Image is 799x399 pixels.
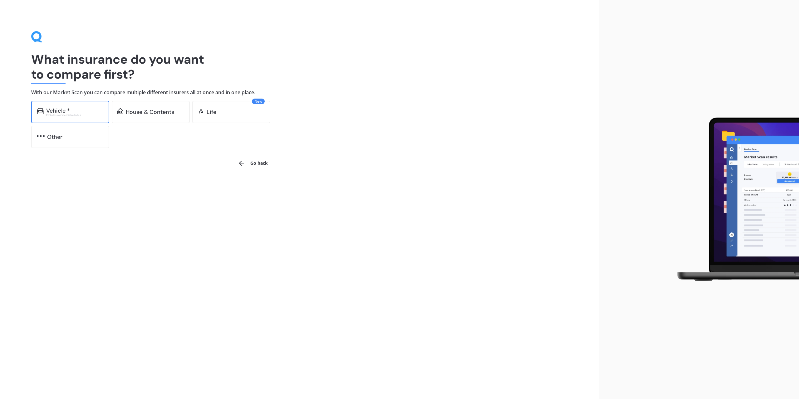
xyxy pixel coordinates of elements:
[234,156,272,171] button: Go back
[117,108,123,114] img: home-and-contents.b802091223b8502ef2dd.svg
[37,133,45,139] img: other.81dba5aafe580aa69f38.svg
[31,52,568,82] h1: What insurance do you want to compare first?
[207,109,216,115] div: Life
[37,108,44,114] img: car.f15378c7a67c060ca3f3.svg
[47,134,62,140] div: Other
[198,108,204,114] img: life.f720d6a2d7cdcd3ad642.svg
[46,114,104,116] div: Excludes commercial vehicles
[46,108,70,114] div: Vehicle *
[668,114,799,285] img: laptop.webp
[126,109,174,115] div: House & Contents
[252,99,265,104] span: New
[31,89,568,96] h4: With our Market Scan you can compare multiple different insurers all at once and in one place.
